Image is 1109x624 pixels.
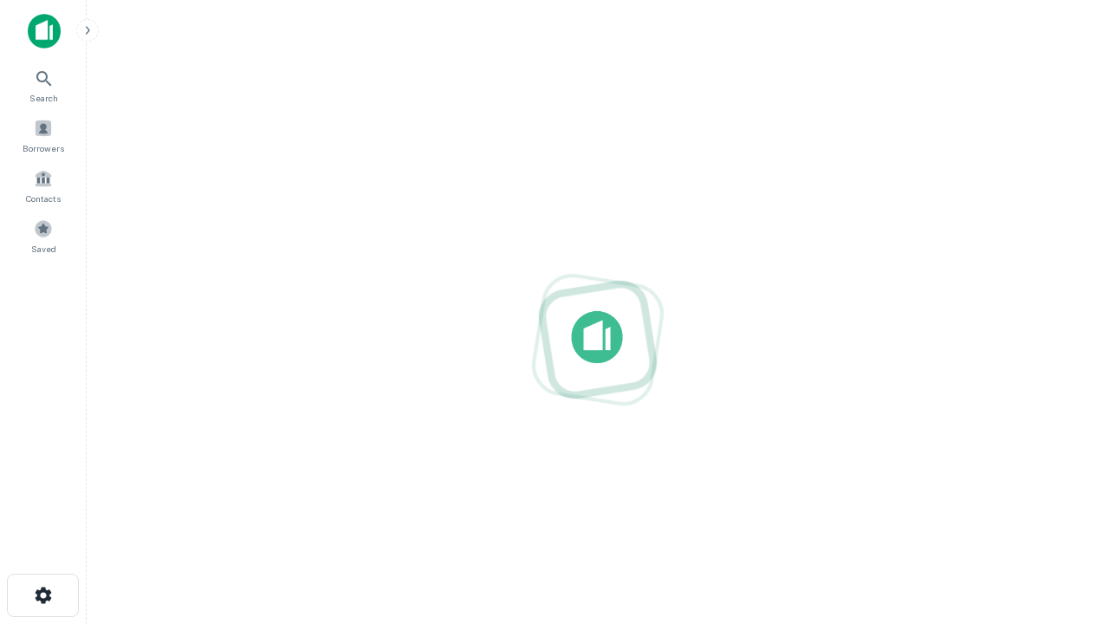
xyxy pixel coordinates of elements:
a: Saved [5,212,81,259]
img: capitalize-icon.png [28,14,61,49]
a: Search [5,62,81,108]
iframe: Chat Widget [1022,430,1109,513]
span: Search [29,91,58,105]
span: Saved [31,242,56,256]
a: Contacts [5,162,81,209]
a: Borrowers [5,112,81,159]
span: Contacts [26,192,61,205]
span: Borrowers [23,141,64,155]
